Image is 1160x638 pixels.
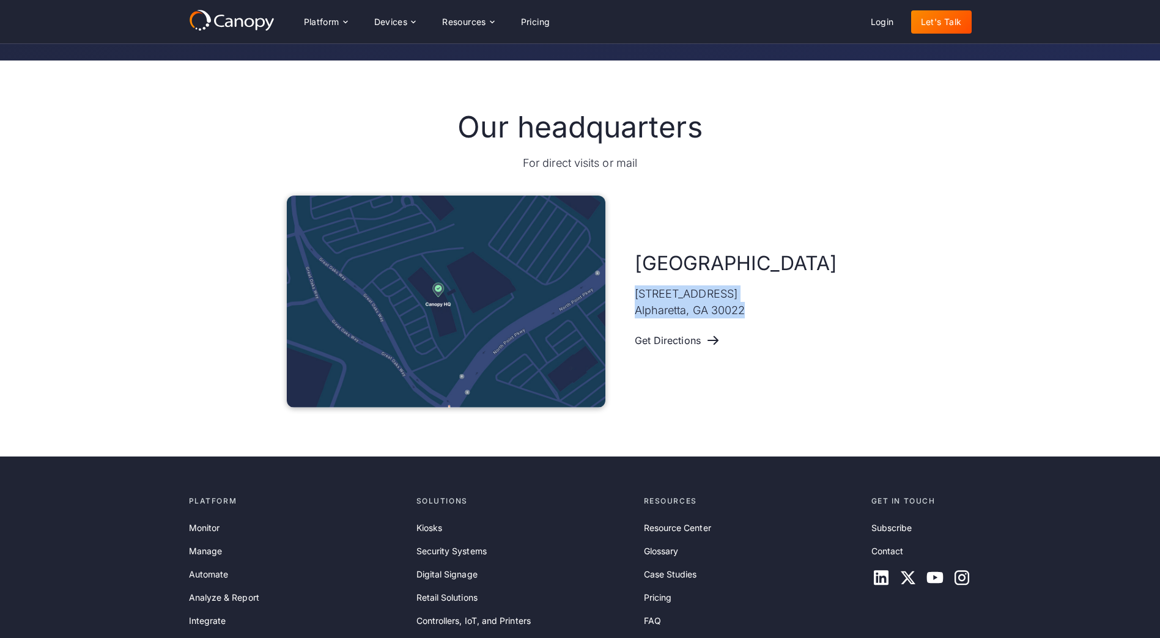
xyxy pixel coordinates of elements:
[457,109,702,145] h2: Our headquarters
[416,544,487,558] a: Security Systems
[635,285,745,318] p: [STREET_ADDRESS] Alpharetta, GA 30022
[511,10,560,34] a: Pricing
[871,496,972,507] div: Get in touch
[644,568,697,581] a: Case Studies
[416,591,478,604] a: Retail Solutions
[294,10,357,34] div: Platform
[189,521,220,535] a: Monitor
[189,568,229,581] a: Automate
[416,614,531,628] a: Controllers, IoT, and Printers
[189,614,226,628] a: Integrate
[416,496,634,507] div: Solutions
[189,544,222,558] a: Manage
[861,10,904,34] a: Login
[644,591,672,604] a: Pricing
[523,155,637,171] p: For direct visits or mail
[432,10,503,34] div: Resources
[364,10,426,34] div: Devices
[644,496,862,507] div: Resources
[871,544,904,558] a: Contact
[442,18,486,26] div: Resources
[304,18,339,26] div: Platform
[189,496,407,507] div: Platform
[635,328,720,353] a: Get Directions
[635,251,837,276] h2: [GEOGRAPHIC_DATA]
[644,521,711,535] a: Resource Center
[189,591,259,604] a: Analyze & Report
[374,18,408,26] div: Devices
[911,10,972,34] a: Let's Talk
[871,521,912,535] a: Subscribe
[635,335,701,346] div: Get Directions
[416,521,442,535] a: Kiosks
[416,568,478,581] a: Digital Signage
[644,614,661,628] a: FAQ
[644,544,679,558] a: Glossary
